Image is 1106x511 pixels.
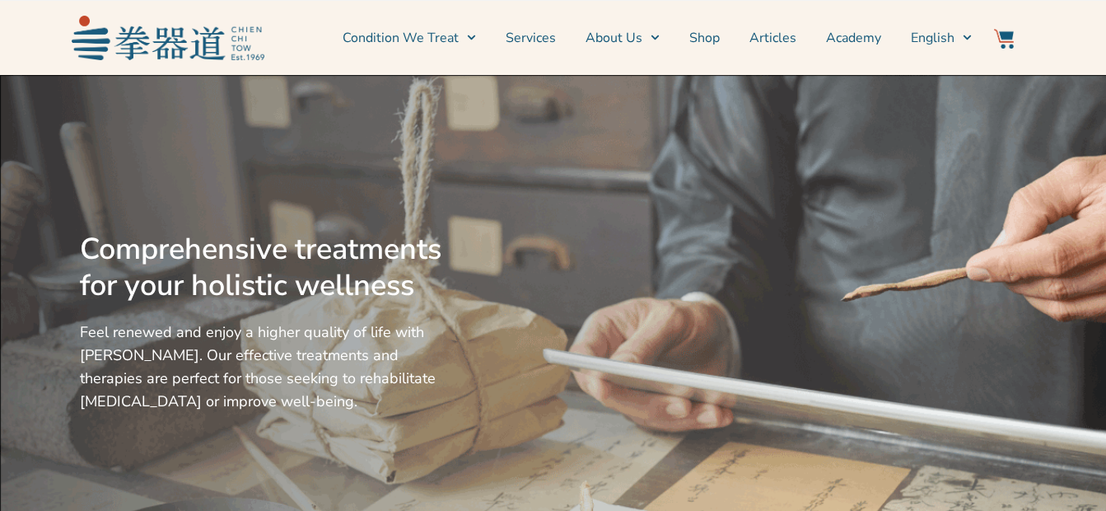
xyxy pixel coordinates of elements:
[273,17,973,59] nav: Menu
[826,17,881,59] a: Academy
[80,321,449,413] p: Feel renewed and enjoy a higher quality of life with [PERSON_NAME]. Our effective treatments and ...
[343,17,476,59] a: Condition We Treat
[689,17,720,59] a: Shop
[994,29,1014,49] img: Website Icon-03
[80,232,449,304] h2: Comprehensive treatments for your holistic wellness
[749,17,796,59] a: Articles
[586,17,660,59] a: About Us
[506,17,556,59] a: Services
[911,28,954,48] span: English
[911,17,972,59] a: English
